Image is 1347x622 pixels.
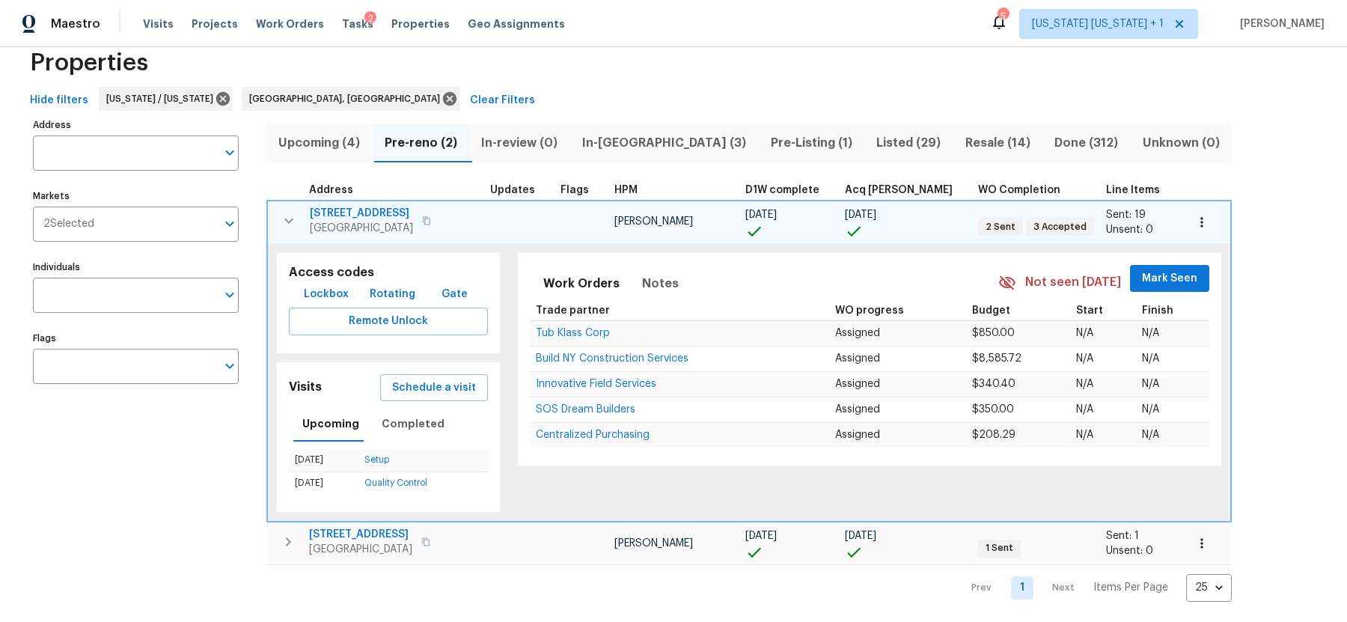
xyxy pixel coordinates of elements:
p: Assigned [835,326,960,341]
span: N/A [1142,353,1159,364]
span: N/A [1076,353,1093,364]
span: Centralized Purchasing [536,430,650,440]
span: D1W complete [745,185,819,195]
label: Address [33,121,239,129]
span: $208.29 [972,430,1015,440]
span: Rotating [370,285,415,304]
span: 2 Sent [980,221,1021,234]
span: Maestro [51,16,100,31]
span: Resale (14) [962,132,1033,153]
span: Completed [382,415,445,433]
span: Updates [490,185,535,195]
span: 3 Accepted [1027,221,1093,234]
button: Mark Seen [1130,265,1209,293]
span: 2 Selected [43,218,94,231]
span: In-[GEOGRAPHIC_DATA] (3) [579,132,750,153]
span: Properties [30,55,148,70]
span: [DATE] [745,531,777,541]
span: Tasks [342,19,373,29]
span: [DATE] [745,210,777,220]
span: Listed (29) [873,132,944,153]
span: Start [1076,305,1103,316]
span: N/A [1076,430,1093,440]
button: Lockbox [298,281,355,308]
label: Flags [33,334,239,343]
span: Sent: 1 [1106,531,1139,541]
span: Done (312) [1051,132,1122,153]
span: Lockbox [304,285,349,304]
h5: Access codes [289,265,488,281]
span: [GEOGRAPHIC_DATA] [309,542,412,557]
a: Setup [364,455,389,464]
span: Visits [143,16,174,31]
label: Markets [33,192,239,201]
span: SOS Dream Builders [536,404,635,415]
button: Remote Unlock [289,308,488,335]
span: Not seen [DATE] [1025,274,1121,291]
span: WO Completion [978,185,1060,195]
span: Line Items [1106,185,1160,195]
span: [STREET_ADDRESS] [309,527,412,542]
span: Schedule a visit [392,379,476,397]
button: Rotating [364,281,421,308]
span: Projects [192,16,238,31]
span: [PERSON_NAME] [614,216,693,227]
span: Sent: 19 [1106,210,1146,220]
p: Assigned [835,376,960,392]
div: 25 [1186,568,1232,607]
span: Upcoming (4) [275,132,364,153]
button: Schedule a visit [380,374,488,402]
button: Open [219,284,240,305]
p: Assigned [835,427,960,443]
span: Tub Klass Corp [536,328,610,338]
button: Hide filters [24,87,94,115]
button: Gate [430,281,478,308]
span: HPM [614,185,638,195]
span: N/A [1076,328,1093,338]
button: Clear Filters [464,87,541,115]
span: N/A [1142,430,1159,440]
span: $340.40 [972,379,1015,389]
span: $350.00 [972,404,1014,415]
span: Upcoming [302,415,359,433]
a: Innovative Field Services [536,379,656,388]
a: Quality Control [364,478,427,487]
button: Open [219,356,240,376]
div: [US_STATE] / [US_STATE] [99,87,233,111]
a: SOS Dream Builders [536,405,635,414]
span: WO progress [835,305,904,316]
span: Gate [436,285,472,304]
label: Individuals [33,263,239,272]
a: Centralized Purchasing [536,430,650,439]
nav: Pagination Navigation [957,574,1232,602]
span: Innovative Field Services [536,379,656,389]
a: Goto page 1 [1011,576,1033,600]
span: [PERSON_NAME] [1234,16,1325,31]
span: Pre-reno (2) [382,132,461,153]
span: Pre-Listing (1) [767,132,855,153]
span: Trade partner [536,305,610,316]
span: Unknown (0) [1140,132,1224,153]
span: Work Orders [256,16,324,31]
span: Unsent: 0 [1106,225,1153,235]
span: N/A [1142,379,1159,389]
div: 2 [364,11,376,26]
span: Acq [PERSON_NAME] [845,185,953,195]
span: Flags [561,185,589,195]
span: [DATE] [845,531,876,541]
span: N/A [1142,328,1159,338]
span: [GEOGRAPHIC_DATA] [310,221,413,236]
span: Properties [391,16,450,31]
span: [STREET_ADDRESS] [310,206,413,221]
span: Unsent: 0 [1106,546,1153,556]
span: [GEOGRAPHIC_DATA], [GEOGRAPHIC_DATA] [249,91,446,106]
span: In-review (0) [478,132,561,153]
span: Budget [972,305,1010,316]
button: Open [219,213,240,234]
span: N/A [1142,404,1159,415]
span: [US_STATE] / [US_STATE] [106,91,219,106]
span: [PERSON_NAME] [614,538,693,549]
a: Build NY Construction Services [536,354,688,363]
td: [DATE] [289,449,358,472]
span: Notes [642,273,679,294]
